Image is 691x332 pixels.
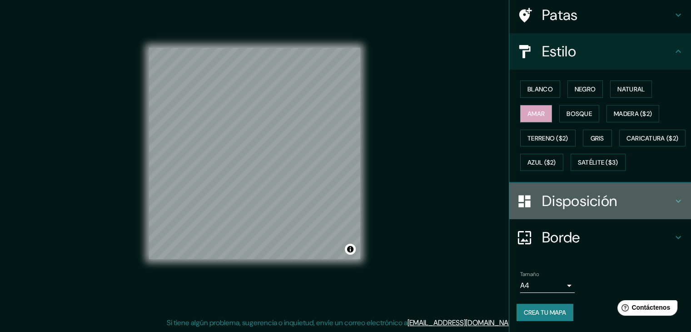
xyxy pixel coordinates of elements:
font: Amar [527,110,545,118]
font: A4 [520,281,529,290]
font: Azul ($2) [527,159,556,167]
font: Caricatura ($2) [626,134,679,142]
div: Disposición [509,183,691,219]
canvas: Mapa [149,48,360,259]
font: Satélite ($3) [578,159,618,167]
font: Terreno ($2) [527,134,568,142]
font: Disposición [542,191,617,211]
font: Crea tu mapa [524,308,566,317]
button: Bosque [559,105,599,122]
button: Caricatura ($2) [619,130,686,147]
div: A4 [520,278,575,293]
button: Satélite ($3) [571,154,626,171]
button: Natural [610,80,652,98]
font: Borde [542,228,580,247]
button: Activar o desactivar atribución [345,244,356,255]
button: Gris [583,130,612,147]
iframe: Lanzador de widgets de ayuda [610,297,681,322]
button: Amar [520,105,552,122]
font: Tamaño [520,271,539,278]
div: Estilo [509,33,691,70]
button: Negro [567,80,603,98]
font: Patas [542,5,578,25]
button: Azul ($2) [520,154,563,171]
font: Blanco [527,85,553,93]
font: Natural [617,85,645,93]
font: Estilo [542,42,576,61]
font: Madera ($2) [614,110,652,118]
font: Bosque [567,110,592,118]
font: Gris [591,134,604,142]
font: Si tiene algún problema, sugerencia o inquietud, envíe un correo electrónico a [167,318,408,327]
button: Crea tu mapa [517,304,573,321]
button: Madera ($2) [606,105,659,122]
font: Negro [575,85,596,93]
button: Blanco [520,80,560,98]
div: Borde [509,219,691,256]
button: Terreno ($2) [520,130,576,147]
a: [EMAIL_ADDRESS][DOMAIN_NAME] [408,318,520,327]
